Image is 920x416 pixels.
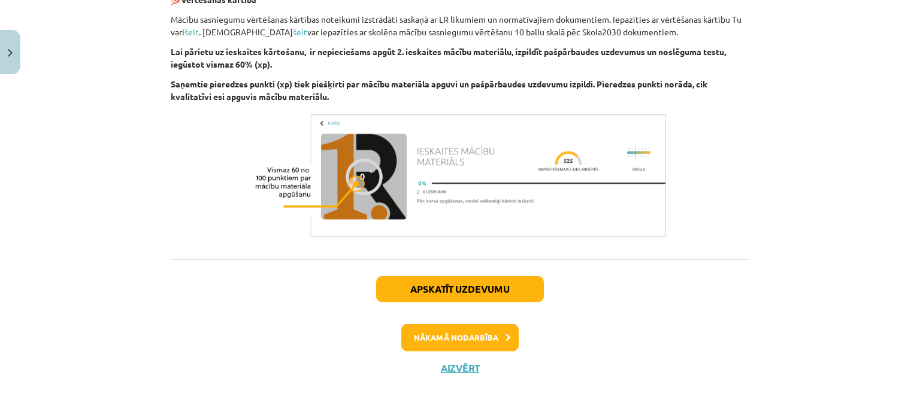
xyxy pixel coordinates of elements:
[401,324,519,351] button: Nākamā nodarbība
[171,78,707,102] strong: Saņemtie pieredzes punkti (xp) tiek piešķirti par mācību materiāla apguvi un pašpārbaudes uzdevum...
[171,46,726,69] strong: Lai pārietu uz ieskaites kārtošanu, ir nepieciešams apgūt 2. ieskaites mācību materiālu, izpildīt...
[437,362,483,374] button: Aizvērt
[8,49,13,57] img: icon-close-lesson-0947bae3869378f0d4975bcd49f059093ad1ed9edebbc8119c70593378902aed.svg
[184,26,199,37] a: šeit
[376,276,544,302] button: Apskatīt uzdevumu
[293,26,307,37] a: šeit
[171,13,749,38] p: Mācību sasniegumu vērtēšanas kārtības noteikumi izstrādāti saskaņā ar LR likumiem un normatīvajie...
